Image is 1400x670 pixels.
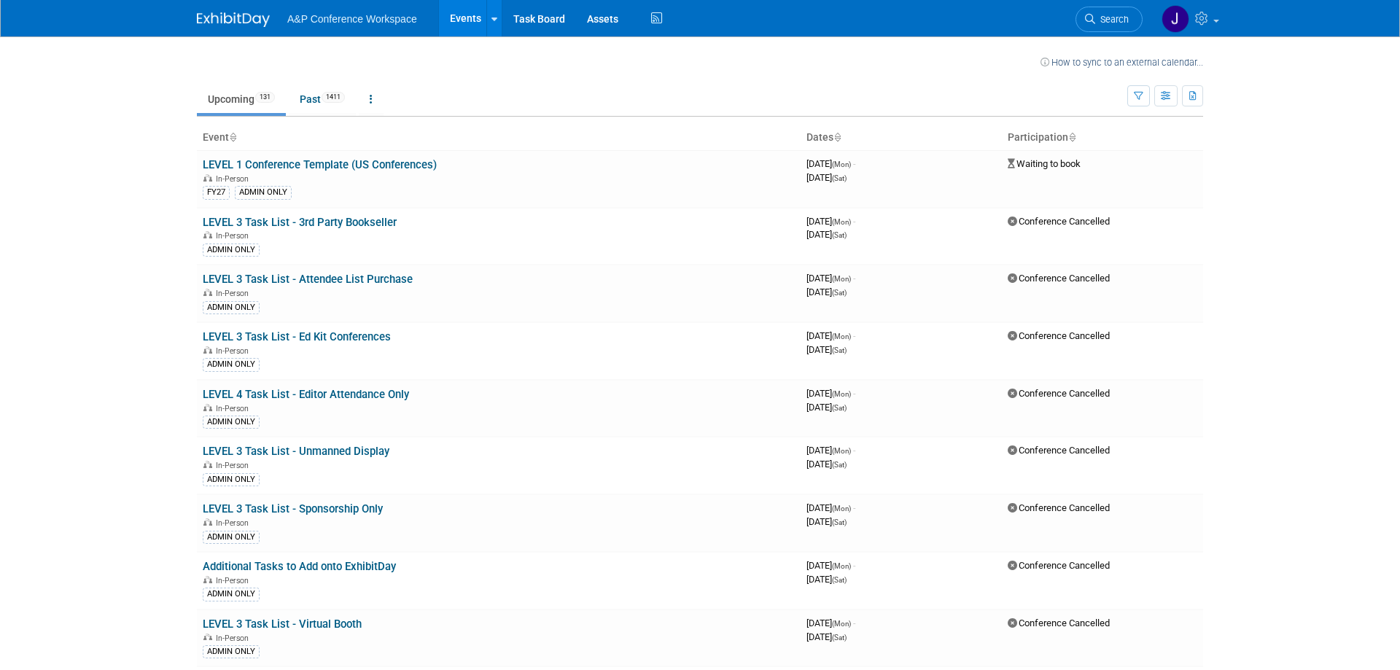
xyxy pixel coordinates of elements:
[203,216,397,229] a: LEVEL 3 Task List - 3rd Party Bookseller
[197,85,286,113] a: Upcoming131
[197,125,801,150] th: Event
[832,160,851,168] span: (Mon)
[203,174,212,182] img: In-Person Event
[203,518,212,526] img: In-Person Event
[806,330,855,341] span: [DATE]
[832,461,847,469] span: (Sat)
[203,158,437,171] a: LEVEL 1 Conference Template (US Conferences)
[235,186,292,199] div: ADMIN ONLY
[203,416,260,429] div: ADMIN ONLY
[832,174,847,182] span: (Sat)
[1008,273,1110,284] span: Conference Cancelled
[806,216,855,227] span: [DATE]
[853,560,855,571] span: -
[833,131,841,143] a: Sort by Start Date
[203,346,212,354] img: In-Person Event
[853,618,855,628] span: -
[806,631,847,642] span: [DATE]
[203,358,260,371] div: ADMIN ONLY
[832,404,847,412] span: (Sat)
[203,388,409,401] a: LEVEL 4 Task List - Editor Attendance Only
[832,576,847,584] span: (Sat)
[832,231,847,239] span: (Sat)
[1008,388,1110,399] span: Conference Cancelled
[853,445,855,456] span: -
[229,131,236,143] a: Sort by Event Name
[1008,502,1110,513] span: Conference Cancelled
[203,404,212,411] img: In-Person Event
[1162,5,1189,33] img: Joe Kreuser
[832,346,847,354] span: (Sat)
[853,330,855,341] span: -
[806,574,847,585] span: [DATE]
[203,445,389,458] a: LEVEL 3 Task List - Unmanned Display
[203,502,383,515] a: LEVEL 3 Task List - Sponsorship Only
[203,473,260,486] div: ADMIN ONLY
[216,404,253,413] span: In-Person
[203,186,230,199] div: FY27
[203,244,260,257] div: ADMIN ONLY
[203,330,391,343] a: LEVEL 3 Task List - Ed Kit Conferences
[806,516,847,527] span: [DATE]
[832,634,847,642] span: (Sat)
[806,273,855,284] span: [DATE]
[1068,131,1076,143] a: Sort by Participation Type
[1008,158,1081,169] span: Waiting to book
[203,301,260,314] div: ADMIN ONLY
[203,576,212,583] img: In-Person Event
[832,332,851,340] span: (Mon)
[203,531,260,544] div: ADMIN ONLY
[216,634,253,643] span: In-Person
[1008,216,1110,227] span: Conference Cancelled
[853,273,855,284] span: -
[832,275,851,283] span: (Mon)
[832,218,851,226] span: (Mon)
[255,92,275,103] span: 131
[1002,125,1203,150] th: Participation
[1008,445,1110,456] span: Conference Cancelled
[203,560,396,573] a: Additional Tasks to Add onto ExhibitDay
[197,12,270,27] img: ExhibitDay
[806,172,847,183] span: [DATE]
[832,289,847,297] span: (Sat)
[1008,618,1110,628] span: Conference Cancelled
[806,229,847,240] span: [DATE]
[806,388,855,399] span: [DATE]
[853,388,855,399] span: -
[289,85,356,113] a: Past1411
[832,562,851,570] span: (Mon)
[806,402,847,413] span: [DATE]
[806,502,855,513] span: [DATE]
[203,645,260,658] div: ADMIN ONLY
[801,125,1002,150] th: Dates
[832,518,847,526] span: (Sat)
[216,231,253,241] span: In-Person
[216,289,253,298] span: In-Person
[203,231,212,238] img: In-Person Event
[216,346,253,356] span: In-Person
[806,618,855,628] span: [DATE]
[322,92,345,103] span: 1411
[806,459,847,470] span: [DATE]
[1041,57,1203,68] a: How to sync to an external calendar...
[203,618,362,631] a: LEVEL 3 Task List - Virtual Booth
[216,518,253,528] span: In-Person
[287,13,417,25] span: A&P Conference Workspace
[203,273,413,286] a: LEVEL 3 Task List - Attendee List Purchase
[806,445,855,456] span: [DATE]
[853,216,855,227] span: -
[853,158,855,169] span: -
[832,390,851,398] span: (Mon)
[1008,560,1110,571] span: Conference Cancelled
[832,447,851,455] span: (Mon)
[203,588,260,601] div: ADMIN ONLY
[203,634,212,641] img: In-Person Event
[216,174,253,184] span: In-Person
[806,560,855,571] span: [DATE]
[832,505,851,513] span: (Mon)
[216,461,253,470] span: In-Person
[1008,330,1110,341] span: Conference Cancelled
[806,344,847,355] span: [DATE]
[853,502,855,513] span: -
[806,287,847,297] span: [DATE]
